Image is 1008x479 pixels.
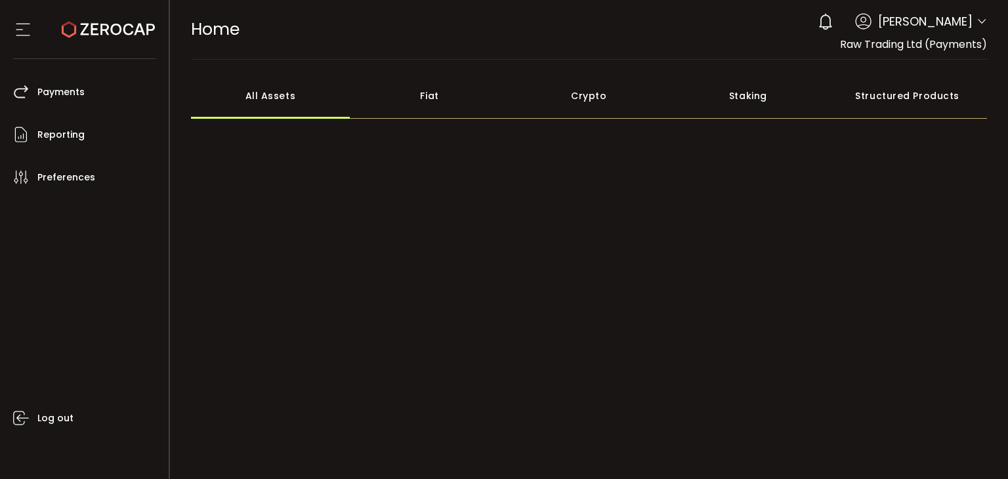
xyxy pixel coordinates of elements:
span: [PERSON_NAME] [878,12,973,30]
div: Crypto [509,73,669,119]
span: Home [191,18,240,41]
iframe: Chat Widget [942,416,1008,479]
span: Preferences [37,168,95,187]
div: All Assets [191,73,350,119]
div: Structured Products [828,73,987,119]
div: Fiat [350,73,509,119]
span: Payments [37,83,85,102]
span: Raw Trading Ltd (Payments) [840,37,987,52]
span: Log out [37,409,73,428]
span: Reporting [37,125,85,144]
div: Staking [669,73,828,119]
